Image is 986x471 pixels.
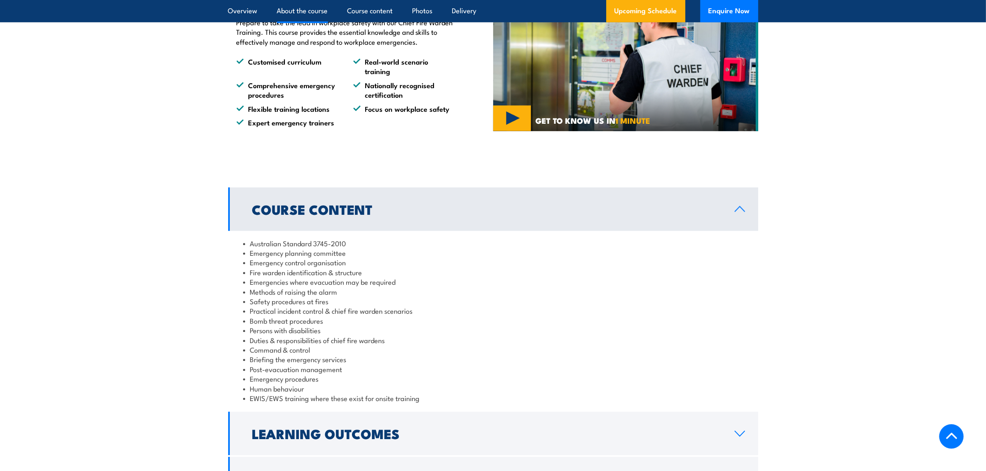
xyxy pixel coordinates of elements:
[243,287,743,296] li: Methods of raising the alarm
[353,57,455,76] li: Real-world scenario training
[243,345,743,354] li: Command & control
[243,384,743,393] li: Human behaviour
[236,80,338,100] li: Comprehensive emergency procedures
[243,354,743,364] li: Briefing the emergency services
[243,316,743,325] li: Bomb threat procedures
[243,267,743,277] li: Fire warden identification & structure
[243,393,743,403] li: EWIS/EWS training where these exist for onsite training
[243,296,743,306] li: Safety procedures at fires
[243,238,743,248] li: Australian Standard 3745-2010
[236,57,338,76] li: Customised curriculum
[236,118,338,127] li: Expert emergency trainers
[243,277,743,286] li: Emergencies where evacuation may be required
[243,335,743,345] li: Duties & responsibilities of chief fire wardens
[353,104,455,113] li: Focus on workplace safety
[243,325,743,335] li: Persons with disabilities
[228,187,758,231] a: Course Content
[615,114,650,126] strong: 1 MINUTE
[243,374,743,383] li: Emergency procedures
[535,117,650,124] span: GET TO KNOW US IN
[236,17,455,46] p: Prepare to take the lead in workplace safety with our Chief Fire Warden Training. This course pro...
[252,203,721,215] h2: Course Content
[243,364,743,374] li: Post-evacuation management
[243,257,743,267] li: Emergency control organisation
[236,104,338,113] li: Flexible training locations
[353,80,455,100] li: Nationally recognised certification
[252,428,721,439] h2: Learning Outcomes
[228,412,758,455] a: Learning Outcomes
[243,306,743,315] li: Practical incident control & chief fire warden scenarios
[243,248,743,257] li: Emergency planning committee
